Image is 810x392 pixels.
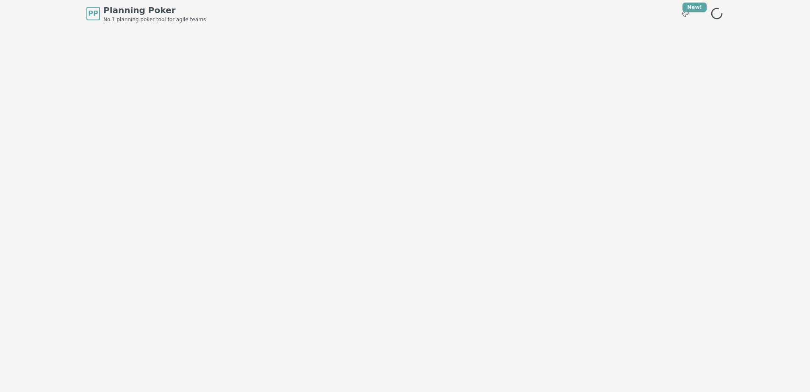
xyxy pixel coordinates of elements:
span: Planning Poker [103,4,206,16]
span: No.1 planning poker tool for agile teams [103,16,206,23]
button: New! [678,6,693,21]
span: PP [88,8,98,19]
div: New! [682,3,707,12]
a: PPPlanning PokerNo.1 planning poker tool for agile teams [86,4,206,23]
